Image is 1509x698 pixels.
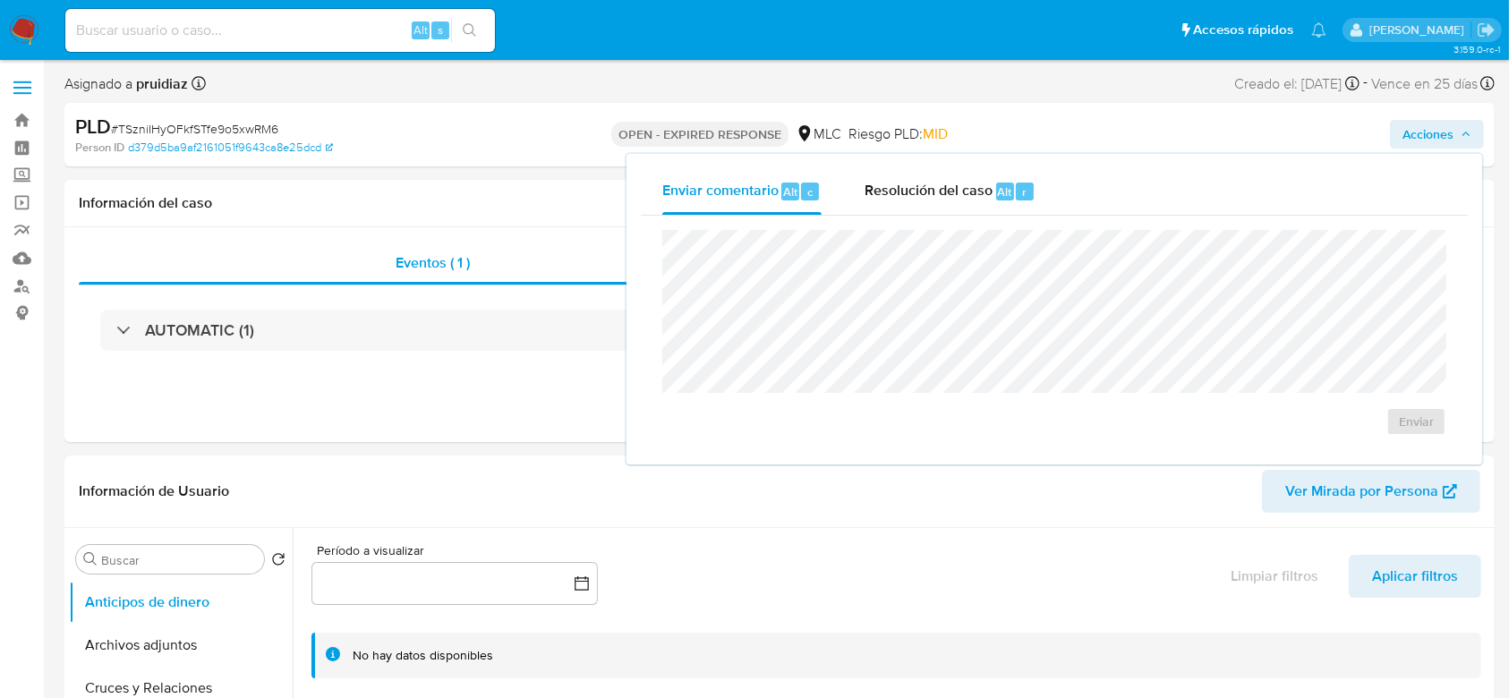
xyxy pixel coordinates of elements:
input: Buscar [101,552,257,568]
a: Salir [1477,21,1496,39]
b: PLD [75,112,111,140]
button: Volver al orden por defecto [271,552,286,572]
a: Notificaciones [1311,22,1326,38]
button: Ver Mirada por Persona [1262,470,1480,513]
span: # TSzniIHyOFkfSTfe9o5xwRM6 [111,120,278,138]
a: d379d5ba9af2161051f9643ca8e25dcd [128,140,333,156]
input: Buscar usuario o caso... [65,19,495,42]
span: Ver Mirada por Persona [1285,470,1438,513]
b: Person ID [75,140,124,156]
button: Acciones [1390,120,1484,149]
span: Alt [783,183,797,200]
h3: AUTOMATIC (1) [145,320,254,340]
span: Vence en 25 días [1371,74,1478,94]
div: Creado el: [DATE] [1234,72,1360,96]
h1: Información del caso [79,194,1480,212]
span: Eventos ( 1 ) [396,252,470,273]
span: Alt [413,21,428,38]
button: Buscar [83,552,98,566]
h1: Información de Usuario [79,482,229,500]
span: Enviar comentario [662,181,779,201]
span: s [438,21,443,38]
b: pruidiaz [132,73,188,94]
p: pablo.ruidiaz@mercadolibre.com [1369,21,1471,38]
span: Resolución del caso [865,181,993,201]
button: Archivos adjuntos [69,624,293,667]
span: - [1363,72,1368,96]
p: OPEN - EXPIRED RESPONSE [611,122,789,147]
span: Acciones [1402,120,1454,149]
span: Asignado a [64,74,188,94]
span: MID [923,123,948,144]
span: r [1022,183,1027,200]
span: Riesgo PLD: [848,124,948,144]
div: AUTOMATIC (1) [100,310,1459,351]
div: MLC [796,124,841,144]
span: Alt [998,183,1012,200]
button: Anticipos de dinero [69,581,293,624]
button: search-icon [451,18,488,43]
span: Accesos rápidos [1193,21,1293,39]
span: c [807,183,813,200]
